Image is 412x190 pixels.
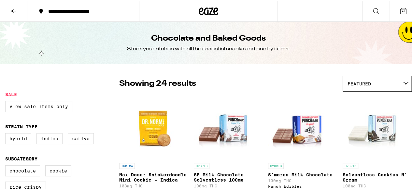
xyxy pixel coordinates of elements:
p: Max Dose: Snickerdoodle Mini Cookie - Indica [119,171,189,182]
label: Chocolate [5,164,40,175]
label: Cookie [45,164,71,175]
legend: Strain Type [5,123,37,128]
label: Indica [36,132,63,143]
h1: Chocolate and Baked Goods [151,32,266,43]
p: HYBRID [268,162,284,168]
img: Dr. Norm's - Max Dose: Snickerdoodle Mini Cookie - Indica [121,94,186,159]
img: Punch Edibles - S'mores Milk Chocolate [268,94,337,159]
label: Hybrid [5,132,31,143]
span: Hi. Need any help? [4,5,47,10]
p: HYBRID [343,162,358,168]
p: 100mg THC [194,183,263,187]
div: Stock your kitchen with all the essential snacks and pantry items. [127,44,290,52]
legend: Sale [5,91,17,96]
p: Solventless Cookies N' Cream [343,171,412,182]
span: Featured [348,80,371,85]
label: View Sale Items Only [5,100,72,111]
p: S'mores Milk Chocolate [268,171,337,176]
p: 100mg THC [268,178,337,182]
p: SF Milk Chocolate Solventless 100mg [194,171,263,182]
p: 100mg THC [343,183,412,187]
div: Punch Edibles [268,183,337,187]
p: INDICA [119,162,135,168]
img: Punch Edibles - SF Milk Chocolate Solventless 100mg [194,94,263,159]
p: Showing 24 results [119,77,196,88]
p: 108mg THC [119,183,189,187]
legend: Subcategory [5,155,37,160]
img: Punch Edibles - Solventless Cookies N' Cream [343,94,412,159]
label: Sativa [68,132,94,143]
p: HYBRID [194,162,209,168]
